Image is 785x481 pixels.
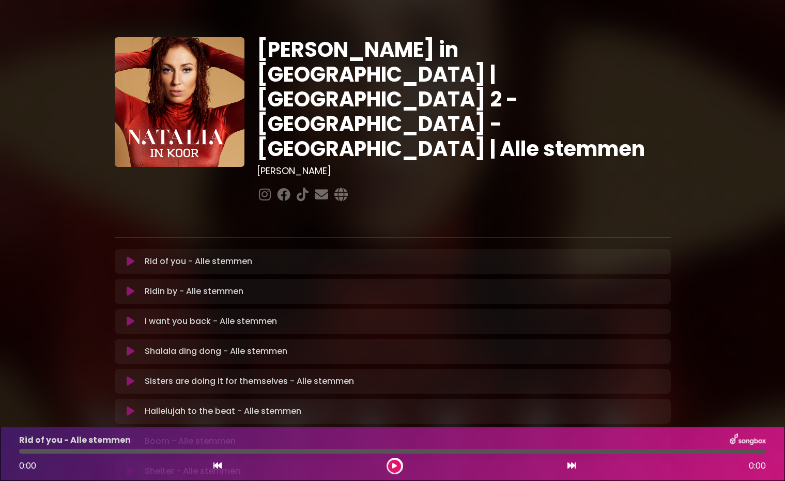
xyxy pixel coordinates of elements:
[257,165,671,177] h3: [PERSON_NAME]
[730,433,766,447] img: songbox-logo-white.png
[145,255,252,268] p: Rid of you - Alle stemmen
[749,460,766,472] span: 0:00
[145,345,287,358] p: Shalala ding dong - Alle stemmen
[115,37,244,167] img: YTVS25JmS9CLUqXqkEhs
[145,405,301,417] p: Hallelujah to the beat - Alle stemmen
[145,315,277,328] p: I want you back - Alle stemmen
[19,460,36,472] span: 0:00
[145,285,243,298] p: Ridin by - Alle stemmen
[257,37,671,161] h1: [PERSON_NAME] in [GEOGRAPHIC_DATA] | [GEOGRAPHIC_DATA] 2 - [GEOGRAPHIC_DATA] - [GEOGRAPHIC_DATA] ...
[145,375,354,387] p: Sisters are doing it for themselves - Alle stemmen
[19,434,131,446] p: Rid of you - Alle stemmen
